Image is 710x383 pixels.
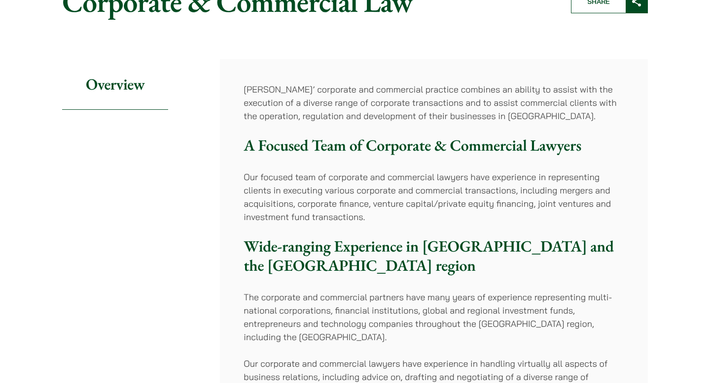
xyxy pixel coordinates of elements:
p: Our focused team of corporate and commercial lawyers have experience in representing clients in e... [244,170,624,223]
h3: A Focused Team of Corporate & Commercial Lawyers [244,136,624,155]
h3: Wide-ranging Experience in [GEOGRAPHIC_DATA] and the [GEOGRAPHIC_DATA] region [244,237,624,275]
h2: Overview [62,59,168,110]
p: [PERSON_NAME]’ corporate and commercial practice combines an ability to assist with the execution... [244,83,624,123]
p: The corporate and commercial partners have many years of experience representing multi-national c... [244,290,624,344]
